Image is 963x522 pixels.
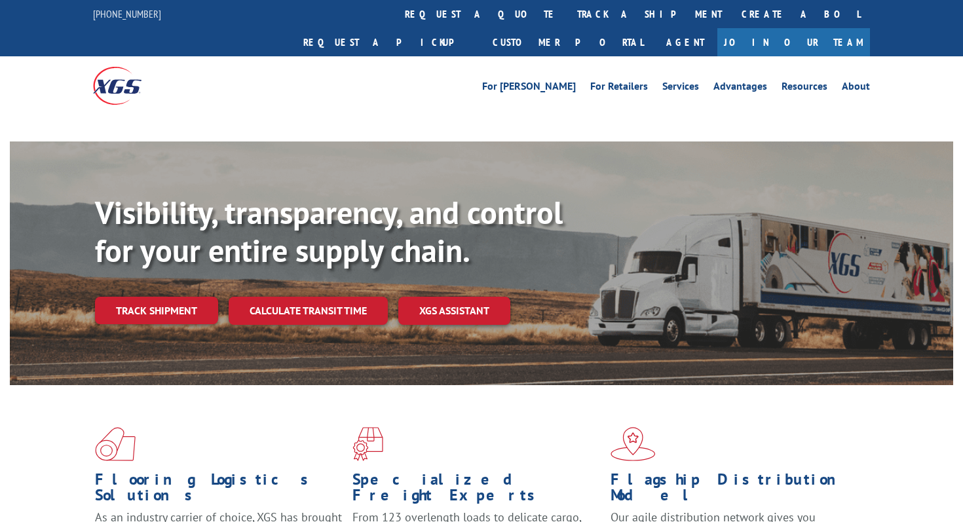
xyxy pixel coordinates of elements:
a: Calculate transit time [229,297,388,325]
a: Track shipment [95,297,218,324]
a: Advantages [713,81,767,96]
a: For [PERSON_NAME] [482,81,576,96]
a: Request a pickup [293,28,483,56]
img: xgs-icon-total-supply-chain-intelligence-red [95,427,136,461]
a: About [842,81,870,96]
img: xgs-icon-focused-on-flooring-red [352,427,383,461]
a: Agent [653,28,717,56]
h1: Flooring Logistics Solutions [95,472,343,510]
img: xgs-icon-flagship-distribution-model-red [611,427,656,461]
a: Join Our Team [717,28,870,56]
a: Customer Portal [483,28,653,56]
a: Resources [782,81,827,96]
a: Services [662,81,699,96]
a: For Retailers [590,81,648,96]
h1: Specialized Freight Experts [352,472,600,510]
a: [PHONE_NUMBER] [93,7,161,20]
b: Visibility, transparency, and control for your entire supply chain. [95,192,563,270]
h1: Flagship Distribution Model [611,472,858,510]
a: XGS ASSISTANT [398,297,510,325]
